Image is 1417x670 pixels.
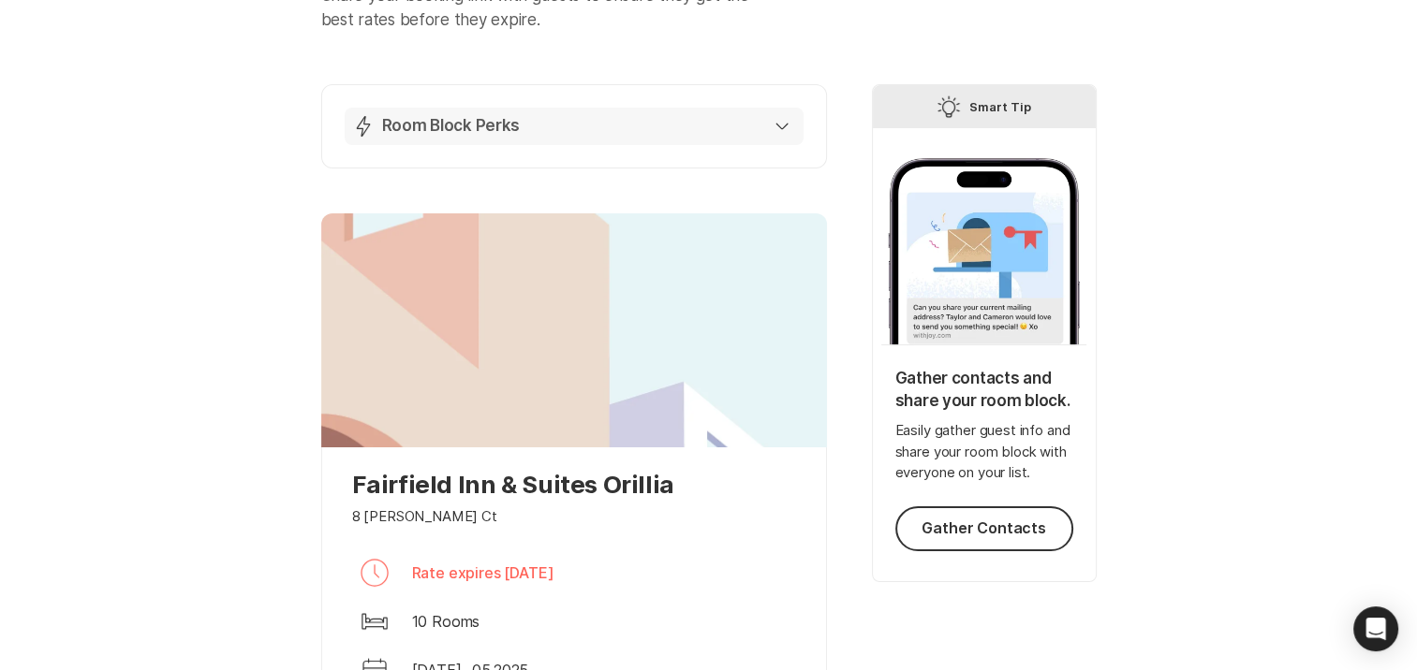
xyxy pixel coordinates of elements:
[412,561,554,584] p: Rate expires [DATE]
[352,470,796,499] p: Fairfield Inn & Suites Orillia
[895,506,1073,551] button: Gather Contacts
[1353,606,1398,651] div: Open Intercom Messenger
[895,420,1073,484] p: Easily gather guest info and share your room block with everyone on your list.
[382,115,521,138] p: Room Block Perks
[969,95,1031,118] p: Smart Tip
[352,506,497,528] p: 8 [PERSON_NAME] Ct
[895,368,1073,413] p: Gather contacts and share your room block.
[345,108,804,145] button: Room Block Perks
[412,610,480,633] p: 10 Rooms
